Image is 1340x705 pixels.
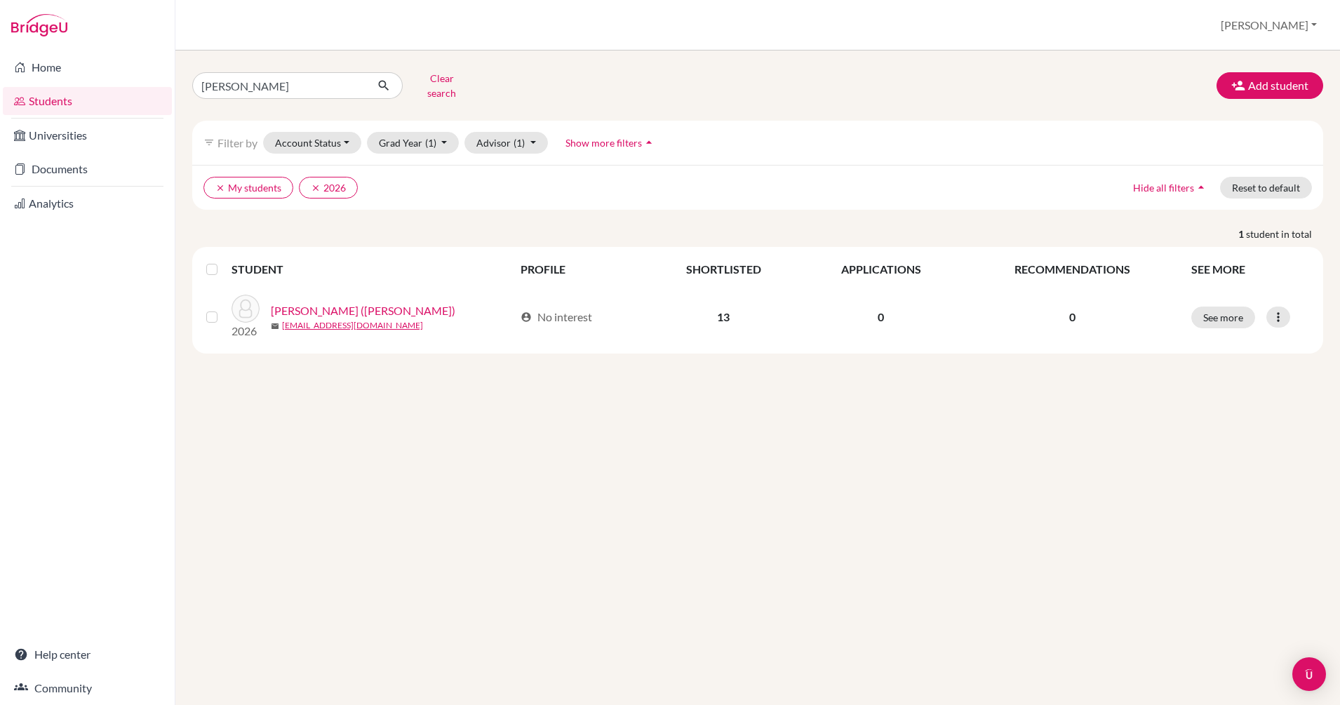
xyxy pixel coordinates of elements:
[1292,657,1326,691] div: Open Intercom Messenger
[299,177,358,199] button: clear2026
[1238,227,1246,241] strong: 1
[642,135,656,149] i: arrow_drop_up
[3,155,172,183] a: Documents
[403,67,481,104] button: Clear search
[11,14,67,36] img: Bridge-U
[367,132,460,154] button: Grad Year(1)
[232,323,260,340] p: 2026
[565,137,642,149] span: Show more filters
[3,674,172,702] a: Community
[521,309,592,325] div: No interest
[3,87,172,115] a: Students
[311,183,321,193] i: clear
[514,137,525,149] span: (1)
[232,253,512,286] th: STUDENT
[647,286,800,348] td: 13
[554,132,668,154] button: Show more filtersarrow_drop_up
[3,121,172,149] a: Universities
[464,132,548,154] button: Advisor(1)
[1220,177,1312,199] button: Reset to default
[203,137,215,148] i: filter_list
[1183,253,1318,286] th: SEE MORE
[215,183,225,193] i: clear
[1191,307,1255,328] button: See more
[647,253,800,286] th: SHORTLISTED
[263,132,361,154] button: Account Status
[271,302,455,319] a: [PERSON_NAME] ([PERSON_NAME])
[3,189,172,217] a: Analytics
[282,319,423,332] a: [EMAIL_ADDRESS][DOMAIN_NAME]
[271,322,279,330] span: mail
[800,253,962,286] th: APPLICATIONS
[192,72,366,99] input: Find student by name...
[1217,72,1323,99] button: Add student
[962,253,1183,286] th: RECOMMENDATIONS
[3,640,172,669] a: Help center
[800,286,962,348] td: 0
[512,253,647,286] th: PROFILE
[425,137,436,149] span: (1)
[1121,177,1220,199] button: Hide all filtersarrow_drop_up
[1246,227,1323,241] span: student in total
[970,309,1174,325] p: 0
[203,177,293,199] button: clearMy students
[521,311,532,323] span: account_circle
[1214,12,1323,39] button: [PERSON_NAME]
[1133,182,1194,194] span: Hide all filters
[217,136,257,149] span: Filter by
[3,53,172,81] a: Home
[1194,180,1208,194] i: arrow_drop_up
[232,295,260,323] img: Vo, Quynh Anh (Annie)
